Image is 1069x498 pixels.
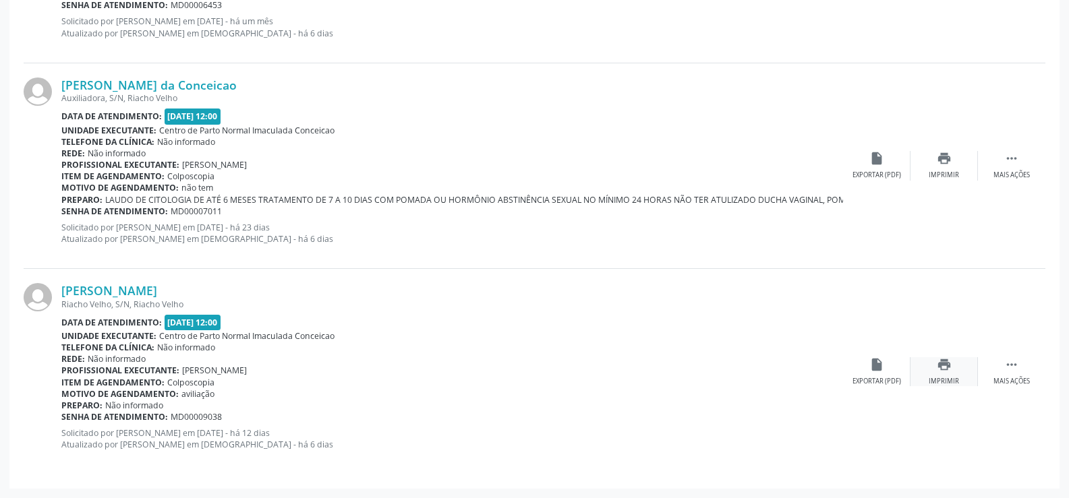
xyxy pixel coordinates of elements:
[61,15,843,38] p: Solicitado por [PERSON_NAME] em [DATE] - há um mês Atualizado por [PERSON_NAME] em [DEMOGRAPHIC_D...
[61,427,843,450] p: Solicitado por [PERSON_NAME] em [DATE] - há 12 dias Atualizado por [PERSON_NAME] em [DEMOGRAPHIC_...
[61,342,154,353] b: Telefone da clínica:
[853,377,901,386] div: Exportar (PDF)
[61,330,156,342] b: Unidade executante:
[61,170,165,182] b: Item de agendamento:
[182,159,247,170] span: [PERSON_NAME]
[181,388,214,400] span: aviliação
[61,283,157,298] a: [PERSON_NAME]
[105,194,1030,206] span: LAUDO DE CITOLOGIA DE ATÉ 6 MESES TRATAMENTO DE 7 A 10 DIAS COM POMADA OU HORMÔNIO ABSTINÊNCIA SE...
[24,77,52,106] img: img
[105,400,163,411] span: Não informado
[61,317,162,328] b: Data de atendimento:
[61,194,103,206] b: Preparo:
[167,377,214,388] span: Colposcopia
[88,353,146,365] span: Não informado
[1004,357,1019,372] i: 
[61,222,843,245] p: Solicitado por [PERSON_NAME] em [DATE] - há 23 dias Atualizado por [PERSON_NAME] em [DEMOGRAPHIC_...
[88,148,146,159] span: Não informado
[937,151,952,166] i: print
[159,125,335,136] span: Centro de Parto Normal Imaculada Conceicao
[157,342,215,353] span: Não informado
[61,365,179,376] b: Profissional executante:
[165,108,221,124] span: [DATE] 12:00
[993,377,1030,386] div: Mais ações
[61,182,179,193] b: Motivo de agendamento:
[1004,151,1019,166] i: 
[937,357,952,372] i: print
[167,170,214,182] span: Colposcopia
[61,92,843,104] div: Auxiliadora, S/N, Riacho Velho
[171,206,222,217] span: MD00007011
[159,330,335,342] span: Centro de Parto Normal Imaculada Conceicao
[171,411,222,423] span: MD00009038
[869,357,884,372] i: insert_drive_file
[61,111,162,122] b: Data de atendimento:
[61,299,843,310] div: Riacho Velho, S/N, Riacho Velho
[61,206,168,217] b: Senha de atendimento:
[61,388,179,400] b: Motivo de agendamento:
[929,377,959,386] div: Imprimir
[61,159,179,170] b: Profissional executante:
[929,170,959,180] div: Imprimir
[61,400,103,411] b: Preparo:
[61,136,154,148] b: Telefone da clínica:
[61,148,85,159] b: Rede:
[182,365,247,376] span: [PERSON_NAME]
[61,353,85,365] b: Rede:
[853,170,901,180] div: Exportar (PDF)
[61,377,165,388] b: Item de agendamento:
[61,77,237,92] a: [PERSON_NAME] da Conceicao
[869,151,884,166] i: insert_drive_file
[165,315,221,330] span: [DATE] 12:00
[993,170,1030,180] div: Mais ações
[181,182,213,193] span: não tem
[61,125,156,136] b: Unidade executante:
[24,283,52,311] img: img
[61,411,168,423] b: Senha de atendimento:
[157,136,215,148] span: Não informado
